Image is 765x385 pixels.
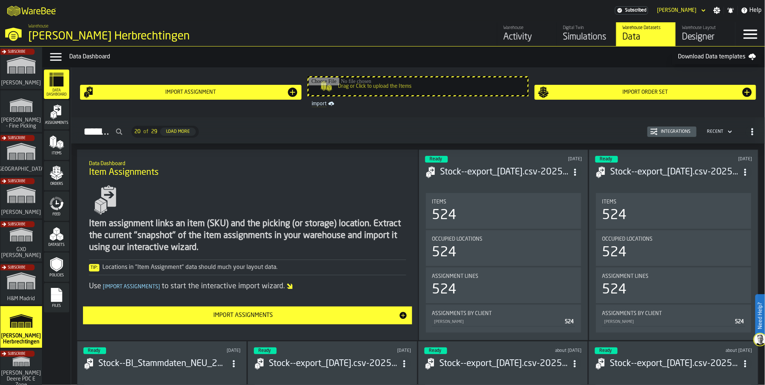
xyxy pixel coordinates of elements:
a: link-to-/wh/i/48cbecf7-1ea2-4bc9-a439-03d5b66e1a58/simulations [0,90,42,134]
h3: Stock--export_[DATE].csv-2025-07-15 [439,358,568,370]
a: link-to-/wh/i/f0a6b354-7883-413a-84ff-a65eb9c31f03/data [616,22,676,46]
span: Item Assignments [89,167,159,179]
div: Title [602,199,745,205]
div: 524 [432,208,456,223]
label: button-toggle-Menu [736,22,765,46]
div: Item assignment links an item (SKU) and the picking (or storage) location. Extract the current "s... [89,218,406,254]
div: Warehouse Layout [682,25,729,31]
div: Stock--export_2025-07-15.csv-2025-07-15 [439,358,568,370]
div: ItemListCard-DashboardItemContainer [419,150,588,340]
button: button-Load More [160,128,196,136]
div: stat-Occupied Locations [596,230,751,266]
div: Title [432,273,575,279]
div: Stock--export_2025-07-21.csv-2025-07-21 [269,358,398,370]
span: Datasets [44,243,69,247]
div: Title [432,236,575,242]
span: Assignment lines [602,273,648,279]
div: Updated: 8/4/2025, 2:43:01 PM Created: 8/4/2025, 2:42:51 PM [174,348,240,353]
a: link-to-/wh/i/1653e8cc-126b-480f-9c47-e01e76aa4a88/simulations [0,177,42,220]
span: Subscribe [8,136,25,140]
div: Title [602,311,745,317]
div: status-3 2 [254,347,277,354]
span: Items [602,199,616,205]
label: button-toggle-Notifications [724,7,737,14]
div: title-Item Assignments [83,155,412,182]
a: link-to-/wh/i/72fe6713-8242-4c3c-8adf-5d67388ea6d5/simulations [0,47,42,90]
div: stat-Items [426,193,581,229]
div: Menu Subscription [615,6,648,15]
span: Assignments [44,121,69,125]
div: 524 [602,245,627,260]
div: Import assignment [95,89,287,95]
span: [ [103,284,105,289]
div: Title [432,311,575,317]
span: Assignment lines [432,273,478,279]
div: Title [602,236,745,242]
span: Ready [88,349,100,353]
section: card-AssignmentDashboardCard [425,192,582,334]
span: of [143,129,148,135]
div: Updated: 8/12/2025, 10:30:26 AM Created: 8/12/2025, 10:30:23 AM [516,157,582,162]
div: Import Order Set [549,89,741,95]
div: Title [432,199,575,205]
div: [PERSON_NAME] [433,320,562,324]
li: menu Orders [44,161,69,191]
span: Subscribe [8,266,25,270]
span: Occupied Locations [432,236,482,242]
div: Stock--export_2025-08-12.csv-2025-08-12 [440,166,568,178]
h3: Stock--export_[DATE].csv-2025-08-04 [610,166,739,178]
span: Files [44,304,69,308]
div: Updated: 7/21/2025, 11:33:56 AM Created: 7/21/2025, 11:33:53 AM [344,348,411,353]
h3: Stock--export_[DATE].csv-2025-08-12 [440,166,568,178]
span: Assignments by Client [432,311,492,317]
div: StatList-item-HARTMANN [432,317,575,327]
div: ButtonLoadMore-Load More-Prev-First-Last [128,126,202,138]
a: link-to-/wh/i/0438fb8c-4a97-4a5b-bcc6-2889b6922db0/simulations [0,263,42,306]
div: stat-Assignments by Client [426,305,581,333]
span: 524 [565,319,574,324]
div: Import Assignments [87,311,399,320]
button: button-Import Order Set [535,85,756,100]
div: stat-Items [596,193,751,229]
span: Subscribe [8,352,25,356]
div: status-3 2 [595,156,618,163]
h3: Stock--export_[DATE].csv-2025-07-10 [610,358,739,370]
span: Help [750,6,762,15]
div: Warehouse Datasets [622,25,670,31]
div: stat-Assignment lines [596,267,751,303]
button: button-Import Assignments [83,307,412,324]
h2: Sub Title [89,159,406,167]
span: Feed [44,212,69,216]
span: Ready [599,349,612,353]
button: button-Import assignment [80,85,302,100]
h3: Stock--export_[DATE].csv-2025-07-21 [269,358,398,370]
div: 524 [602,282,627,297]
li: menu Feed [44,192,69,221]
div: Updated: 7/15/2025, 8:59:15 AM Created: 7/15/2025, 8:59:11 AM [515,348,581,353]
span: 20 [134,129,140,135]
div: Data Dashboard [69,52,672,61]
div: Use to start the interactive import wizard. [89,281,406,292]
span: Subscribe [8,222,25,227]
span: Subscribed [625,8,646,13]
span: Import Assignments [101,284,162,289]
span: Tip: [89,264,99,272]
span: Ready [430,157,442,161]
span: 524 [735,319,744,324]
div: Stock--export_2025-08-04.csv-2025-08-04 [610,166,739,178]
a: link-to-/wh/i/baca6aa3-d1fc-43c0-a604-2a1c9d5db74d/simulations [0,220,42,263]
div: Warehouse [503,25,551,31]
section: card-AssignmentDashboardCard [595,192,752,334]
div: status-3 2 [595,347,618,354]
li: menu Data Dashboard [44,70,69,99]
a: link-to-/wh/i/f0a6b354-7883-413a-84ff-a65eb9c31f03/feed/ [497,22,557,46]
div: Designer [682,31,729,43]
span: Orders [44,182,69,186]
a: link-to-/wh/i/f0a6b354-7883-413a-84ff-a65eb9c31f03/import/items/ [309,99,527,108]
h2: button-Assignments [71,117,765,144]
div: Title [602,273,745,279]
